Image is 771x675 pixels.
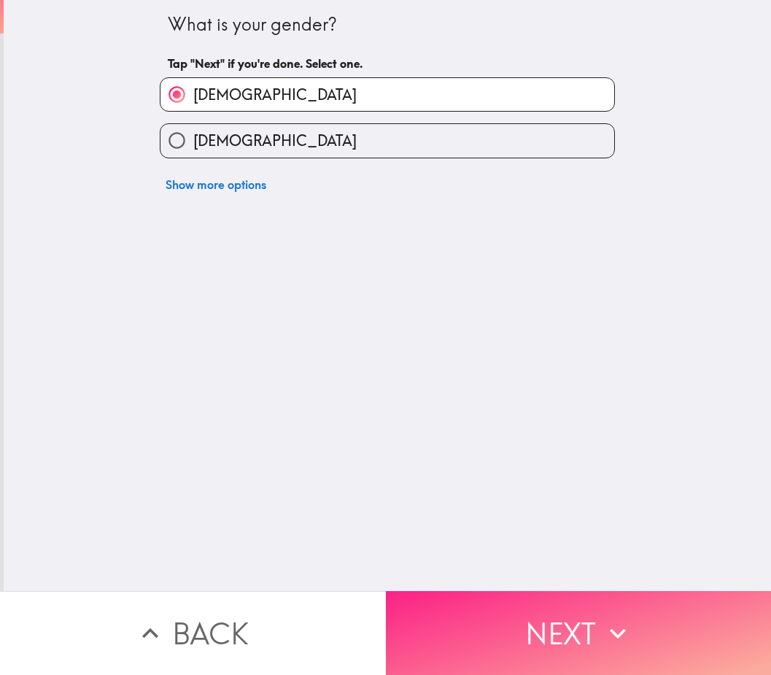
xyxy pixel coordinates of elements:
[168,55,607,72] h6: Tap "Next" if you're done. Select one.
[193,131,357,151] span: [DEMOGRAPHIC_DATA]
[160,170,272,199] button: Show more options
[160,78,614,111] button: [DEMOGRAPHIC_DATA]
[168,12,607,37] div: What is your gender?
[193,85,357,105] span: [DEMOGRAPHIC_DATA]
[160,124,614,157] button: [DEMOGRAPHIC_DATA]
